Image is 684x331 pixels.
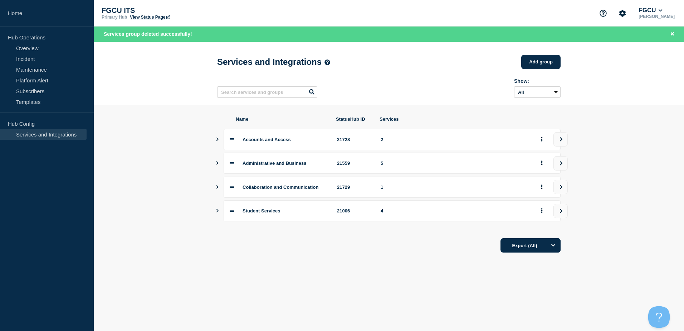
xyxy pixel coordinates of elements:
[668,30,677,38] button: Close banner
[102,15,127,20] p: Primary Hub
[537,182,546,193] button: group actions
[243,208,280,214] span: Student Services
[104,31,192,37] span: Services group deleted successfully!
[236,116,327,122] span: Name
[380,116,529,122] span: Services
[216,129,219,150] button: Show services
[553,204,568,218] button: view group
[217,86,317,98] input: Search services and groups
[216,153,219,174] button: Show services
[537,205,546,216] button: group actions
[596,6,611,21] button: Support
[216,177,219,198] button: Show services
[553,180,568,194] button: view group
[514,78,561,84] div: Show:
[102,6,245,15] p: FGCU ITS
[381,208,529,214] div: 4
[514,86,561,98] select: Archived
[537,134,546,145] button: group actions
[637,7,664,14] button: FGCU
[130,15,170,20] a: View Status Page
[243,137,291,142] span: Accounts and Access
[553,156,568,171] button: view group
[337,160,372,166] div: 21559
[337,184,372,190] div: 21729
[637,14,676,19] p: [PERSON_NAME]
[648,306,670,328] iframe: Help Scout Beacon - Open
[521,55,561,69] button: Add group
[546,238,561,253] button: Options
[381,160,529,166] div: 5
[337,208,372,214] div: 21006
[537,158,546,169] button: group actions
[243,184,318,190] span: Collaboration and Communication
[217,57,330,67] h1: Services and Integrations
[381,137,529,142] div: 2
[337,137,372,142] div: 21728
[553,132,568,147] button: view group
[500,238,561,253] button: Export (All)
[615,6,630,21] button: Account settings
[216,200,219,221] button: Show services
[243,160,306,166] span: Administrative and Business
[381,184,529,190] div: 1
[336,116,371,122] span: StatusHub ID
